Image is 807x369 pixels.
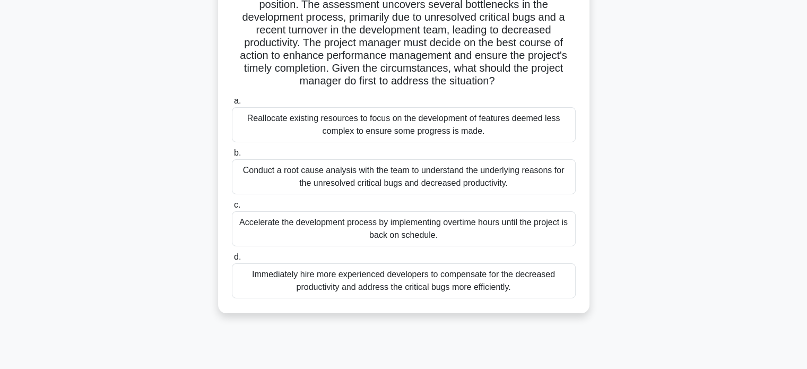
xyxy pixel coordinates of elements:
div: Reallocate existing resources to focus on the development of features deemed less complex to ensu... [232,107,576,142]
div: Accelerate the development process by implementing overtime hours until the project is back on sc... [232,211,576,246]
span: b. [234,148,241,157]
span: c. [234,200,240,209]
div: Immediately hire more experienced developers to compensate for the decreased productivity and add... [232,263,576,298]
div: Conduct a root cause analysis with the team to understand the underlying reasons for the unresolv... [232,159,576,194]
span: d. [234,252,241,261]
span: a. [234,96,241,105]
